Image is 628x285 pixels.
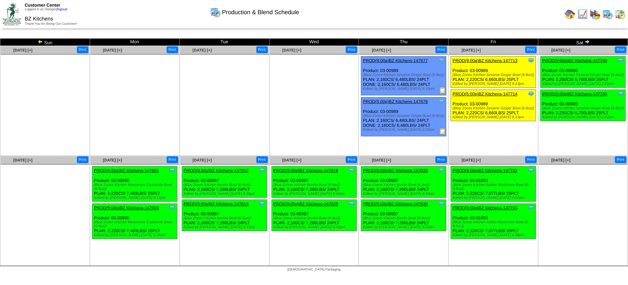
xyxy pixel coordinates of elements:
div: (Blue Zones Kitchen Burrito Bowl (6-9oz)) [184,216,267,220]
div: Edited by [PERSON_NAME] [DATE] 4:37pm [453,196,536,200]
a: PROD(5:00p)BZ Kitchens-147745 [542,91,607,96]
div: Edited by [PERSON_NAME] [DATE] 2:22pm [542,82,625,86]
div: Product: 03-00989 PLAN: 2,250CS / 6,750LBS / 25PLT [541,56,626,88]
img: Tooltip [617,90,624,97]
div: (Blue Zones Kitchen Sesame Ginger Bowl (6-8oz)) [453,106,536,110]
div: Product: 03-00987 PLAN: 2,160CS / 7,290LBS / 24PLT [271,200,357,231]
img: Tooltip [259,200,265,207]
div: Product: 03-01000 PLAN: 2,220CS / 7,077LBS / 25PLT [451,166,536,202]
div: (Blue Zones Kitchen Burrito Bowl (6-9oz)) [273,183,357,187]
a: [DATE] [+] [193,158,212,162]
div: Edited by [PERSON_NAME] [DATE] 8:36pm [184,192,267,196]
button: Print [435,46,447,53]
button: Print [346,156,357,163]
span: Production & Blend Schedule [222,9,299,16]
a: PROD(5:00p)BZ Kitchens-147606 [94,205,159,210]
div: (Blue Zones Kitchen Sesame Ginger Bowl (6-8oz)) [542,106,625,110]
a: [DATE] [+] [13,158,32,162]
a: [DATE] [+] [13,48,32,53]
a: [DATE] [+] [282,158,301,162]
img: home.gif [565,9,575,19]
a: PROD(5:00p)BZ Kitchens-147743 [453,205,518,210]
button: Print [615,156,626,163]
a: [DATE] [+] [372,48,391,53]
img: arrowleft.gif [38,39,43,44]
button: Print [615,46,626,53]
td: Thu [359,39,449,46]
img: Tooltip [348,167,355,174]
a: [DATE] [+] [461,48,481,53]
td: Wed [269,39,359,46]
div: Edited by [PERSON_NAME] [DATE] 6:22pm [363,128,446,132]
div: Product: 03-00987 PLAN: 2,160CS / 7,290LBS / 24PLT [361,166,446,198]
button: Print [525,156,537,163]
button: Print [77,46,88,53]
div: Edited by [PERSON_NAME] [DATE] 8:49pm [363,192,446,196]
button: Print [435,156,447,163]
a: [DATE] [+] [461,158,481,162]
button: Print [525,46,537,53]
a: [DATE] [+] [103,158,122,162]
img: Tooltip [617,57,624,64]
img: Production Report [439,87,446,93]
div: Edited by [PERSON_NAME] [DATE] 8:37pm [184,225,267,229]
img: Tooltip [348,200,355,207]
span: Customer Center [25,3,60,8]
div: (Blue Zones Kitchen Sesame Ginger Bowl (6-8oz)) [363,73,446,77]
img: Tooltip [528,167,534,174]
div: Product: 03-00987 PLAN: 2,160CS / 7,290LBS / 24PLT [182,200,267,231]
img: Tooltip [528,90,534,97]
div: Product: 03-00989 PLAN: 2,160CS / 6,480LBS / 24PLT DONE: 2,160CS / 6,480LBS / 24PLT [361,56,446,95]
img: Tooltip [438,57,445,64]
a: PROD(5:00p)BZ Kitchens-147714 [453,91,518,96]
button: Print [77,156,88,163]
div: (Blue Zones Kitchen Minestrone Casserole Bowl (6-9oz)) [94,220,177,228]
a: PROD(9:00a)BZ Kitchens-147677 [363,58,428,63]
a: PROD(9:00a)BZ Kitchens-147628 [363,168,428,173]
div: (Blue Zones Kitchen Adobo Mushroom Bowl (6-8.5oz)) [453,183,536,191]
img: arrowright.gif [584,39,590,44]
div: (Blue Zones Kitchen Sesame Ginger Bowl (6-8oz)) [363,114,446,118]
div: Product: 03-00987 PLAN: 2,160CS / 7,290LBS / 24PLT [182,166,267,198]
span: [DATE] [+] [103,48,122,53]
button: Print [256,156,268,163]
td: Fri [449,39,538,46]
img: Tooltip [438,200,445,207]
img: line_graph.gif [577,9,588,19]
div: (Blue Zones Kitchen Sesame Ginger Bowl (6-8oz)) [542,73,625,77]
img: calendarprod.gif [602,9,613,19]
div: Product: 03-00990 PLAN: 2,220CS / 7,493LBS / 25PLT [92,166,177,202]
div: Edited by [PERSON_NAME] [DATE] 8:42pm [273,192,357,196]
a: (logout) [56,8,68,11]
span: BZ Kitchens [25,16,53,22]
div: Product: 03-00989 PLAN: 2,160CS / 6,480LBS / 24PLT DONE: 2,160CS / 6,480LBS / 24PLT [361,97,446,136]
img: Tooltip [169,167,175,174]
td: Sun [0,39,90,46]
div: (Blue Zones Kitchen Burrito Bowl (6-9oz)) [363,216,446,220]
span: [DATE] [+] [193,48,212,53]
div: Edited by [PERSON_NAME] [DATE] 6:33pm [363,87,446,91]
div: Edited by [PERSON_NAME] [DATE] 2:22pm [542,115,625,119]
div: (Blue Zones Kitchen Burrito Bowl (6-9oz)) [363,183,446,187]
a: [DATE] [+] [551,158,570,162]
a: [DATE] [+] [372,158,391,162]
img: Tooltip [528,204,534,211]
span: [DEMOGRAPHIC_DATA] Packaging [287,268,340,271]
img: graph.gif [590,9,600,19]
div: Edited by [PERSON_NAME] [DATE] 8:43pm [273,225,357,229]
a: PROD(5:00p)BZ Kitchens-147620 [273,201,338,206]
img: Tooltip [438,98,445,105]
a: PROD(9:00a)BZ Kitchens-147713 [453,58,518,63]
img: Production Report [439,128,446,134]
a: [DATE] [+] [282,48,301,53]
img: Tooltip [259,167,265,174]
span: [DATE] [+] [551,48,570,53]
